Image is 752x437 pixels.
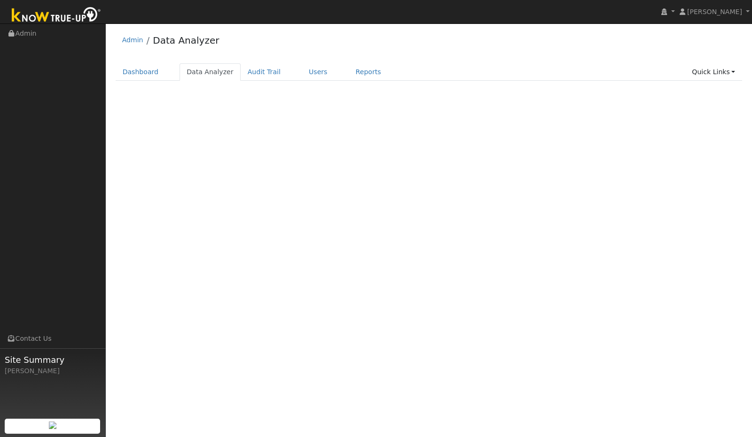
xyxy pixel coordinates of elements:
[685,63,742,81] a: Quick Links
[180,63,241,81] a: Data Analyzer
[122,36,143,44] a: Admin
[153,35,219,46] a: Data Analyzer
[7,5,106,26] img: Know True-Up
[241,63,288,81] a: Audit Trail
[49,422,56,429] img: retrieve
[349,63,388,81] a: Reports
[687,8,742,15] span: [PERSON_NAME]
[116,63,166,81] a: Dashboard
[5,353,101,366] span: Site Summary
[302,63,335,81] a: Users
[5,366,101,376] div: [PERSON_NAME]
